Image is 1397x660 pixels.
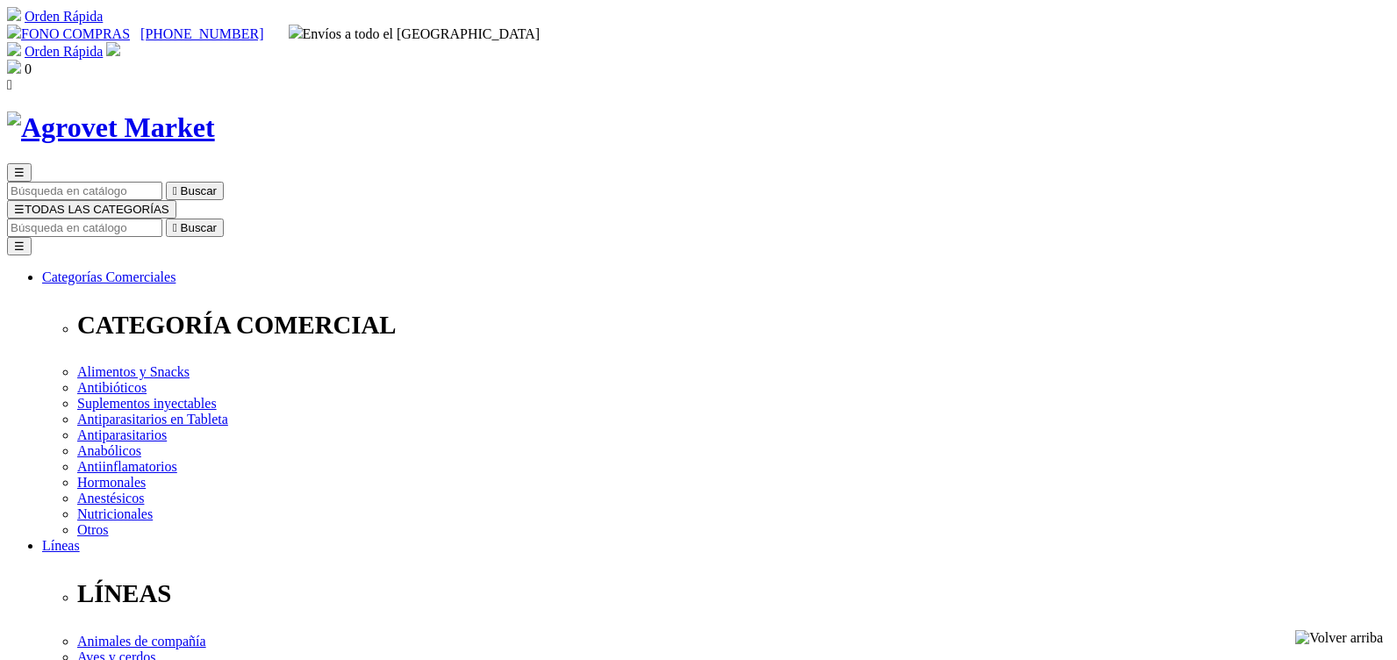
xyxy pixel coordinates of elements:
input: Buscar [7,219,162,237]
a: Suplementos inyectables [77,396,217,411]
span: ☰ [14,166,25,179]
span: Buscar [181,184,217,197]
img: Volver arriba [1295,630,1383,646]
a: Categorías Comerciales [42,269,176,284]
button: ☰ [7,237,32,255]
button: ☰ [7,163,32,182]
img: shopping-cart.svg [7,42,21,56]
i:  [7,77,12,92]
img: Agrovet Market [7,111,215,144]
img: phone.svg [7,25,21,39]
p: CATEGORÍA COMERCIAL [77,311,1390,340]
a: Antiinflamatorios [77,459,177,474]
a: [PHONE_NUMBER] [140,26,263,41]
a: Orden Rápida [25,44,103,59]
a: Alimentos y Snacks [77,364,190,379]
a: Líneas [42,538,80,553]
i:  [173,221,177,234]
button:  Buscar [166,182,224,200]
a: Acceda a su cuenta de cliente [106,44,120,59]
a: FONO COMPRAS [7,26,130,41]
a: Animales de compañía [77,634,206,649]
a: Otros [77,522,109,537]
a: Antiparasitarios [77,427,167,442]
a: Anabólicos [77,443,141,458]
img: delivery-truck.svg [289,25,303,39]
a: Antibióticos [77,380,147,395]
span: Buscar [181,221,217,234]
button:  Buscar [166,219,224,237]
span: Envíos a todo el [GEOGRAPHIC_DATA] [289,26,541,41]
a: Hormonales [77,475,146,490]
img: shopping-cart.svg [7,7,21,21]
button: ☰TODAS LAS CATEGORÍAS [7,200,176,219]
a: Antiparasitarios en Tableta [77,412,228,427]
img: user.svg [106,42,120,56]
a: Orden Rápida [25,9,103,24]
a: Nutricionales [77,506,153,521]
span: 0 [25,61,32,76]
span: ☰ [14,203,25,216]
input: Buscar [7,182,162,200]
a: Anestésicos [77,491,144,506]
img: shopping-bag.svg [7,60,21,74]
i:  [173,184,177,197]
p: LÍNEAS [77,579,1390,608]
